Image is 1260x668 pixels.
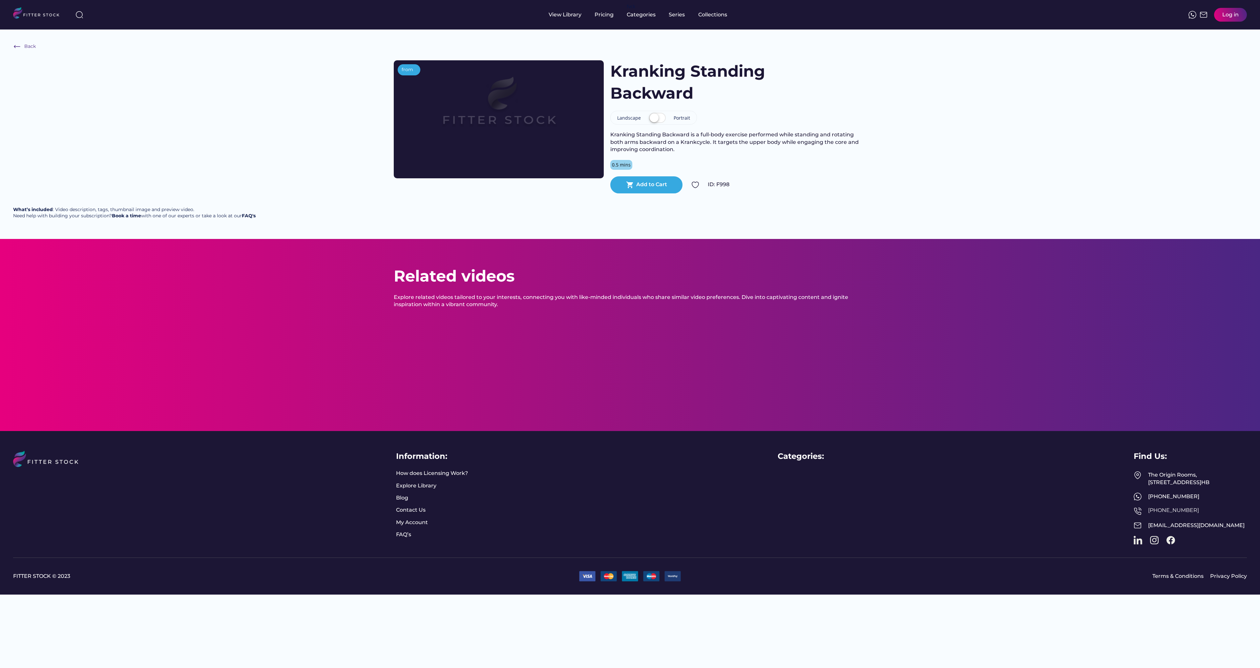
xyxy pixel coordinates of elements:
div: Collections [698,11,727,18]
div: : Video description, tags, thumbnail image and preview video. Need help with building your subscr... [13,206,256,219]
div: Portrait [674,115,690,121]
div: Information: [396,451,447,462]
a: My Account [396,519,428,526]
a: Blog [396,494,412,501]
a: How does Licensing Work? [396,470,468,477]
a: Contact Us [396,506,426,514]
div: The Origin Rooms, [STREET_ADDRESS]HB [1148,471,1247,486]
div: Find Us: [1134,451,1167,462]
a: Terms & Conditions [1152,573,1204,580]
img: meteor-icons_whatsapp%20%281%29.svg [1134,493,1142,501]
div: Back [24,43,36,50]
a: [EMAIL_ADDRESS][DOMAIN_NAME] [1148,522,1245,528]
div: ID: F998 [708,181,866,188]
a: Explore Library [396,482,436,489]
img: Frame%2079%20%281%29.svg [415,60,583,155]
img: Frame%2050.svg [1134,507,1142,515]
a: Privacy Policy [1210,573,1247,580]
img: meteor-icons_whatsapp%20%281%29.svg [1188,11,1196,19]
div: [PHONE_NUMBER] [1148,493,1247,500]
img: LOGO%20%281%29.svg [13,451,86,483]
div: Kranking Standing Backward is a full-body exercise performed while standing and rotating both arm... [610,131,866,153]
strong: What’s included [13,206,53,212]
img: 2.png [600,571,617,581]
h1: Kranking Standing Backward [610,60,802,104]
img: 3.png [643,571,660,581]
div: Add to Cart [636,181,667,188]
img: 9.png [664,571,681,581]
div: fvck [627,3,635,10]
div: Log in [1222,11,1239,18]
a: [PHONE_NUMBER] [1148,507,1199,513]
img: LOGO.svg [13,7,65,21]
div: Explore related videos tailored to your interests, connecting you with like-minded individuals wh... [394,294,866,308]
img: Frame%20%286%29.svg [13,43,21,50]
div: Pricing [595,11,614,18]
img: 22.png [622,571,638,581]
div: Categories [627,11,656,18]
div: from [402,67,413,73]
button: shopping_cart [626,181,634,189]
img: 1.png [579,571,596,581]
img: Frame%2051.svg [1200,11,1207,19]
div: View Library [549,11,581,18]
a: FITTER STOCK © 2023 [13,573,574,580]
img: Group%201000002324.svg [691,181,699,189]
div: Series [669,11,685,18]
a: Book a time [112,213,141,219]
img: Frame%2049.svg [1134,471,1142,479]
div: 0.5 mins [612,162,631,168]
div: Related videos [394,265,514,287]
div: Landscape [617,115,641,121]
a: FAQ’s [396,531,412,538]
img: Frame%2051.svg [1134,521,1142,529]
div: Categories: [778,451,824,462]
a: FAQ's [242,213,256,219]
img: search-normal%203.svg [75,11,83,19]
